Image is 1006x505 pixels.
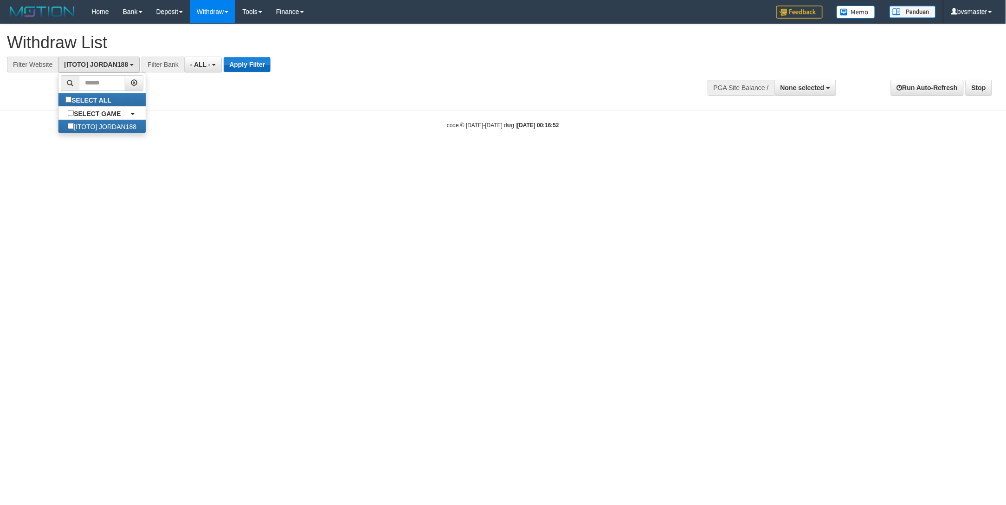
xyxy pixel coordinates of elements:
[58,57,140,72] button: [ITOTO] JORDAN188
[776,6,823,19] img: Feedback.jpg
[7,5,77,19] img: MOTION_logo.png
[64,61,128,68] span: [ITOTO] JORDAN188
[7,33,661,52] h1: Withdraw List
[184,57,222,72] button: - ALL -
[447,122,559,129] small: code © [DATE]-[DATE] dwg |
[58,107,146,120] a: SELECT GAME
[890,6,936,18] img: panduan.png
[142,57,184,72] div: Filter Bank
[966,80,992,96] a: Stop
[837,6,876,19] img: Button%20Memo.svg
[708,80,774,96] div: PGA Site Balance /
[65,97,71,103] input: SELECT ALL
[224,57,271,72] button: Apply Filter
[74,110,121,117] b: SELECT GAME
[58,120,146,133] label: [ITOTO] JORDAN188
[190,61,211,68] span: - ALL -
[58,93,121,106] label: SELECT ALL
[891,80,964,96] a: Run Auto-Refresh
[780,84,825,91] span: None selected
[517,122,559,129] strong: [DATE] 00:16:52
[68,110,74,116] input: SELECT GAME
[774,80,836,96] button: None selected
[68,123,74,129] input: [ITOTO] JORDAN188
[7,57,58,72] div: Filter Website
